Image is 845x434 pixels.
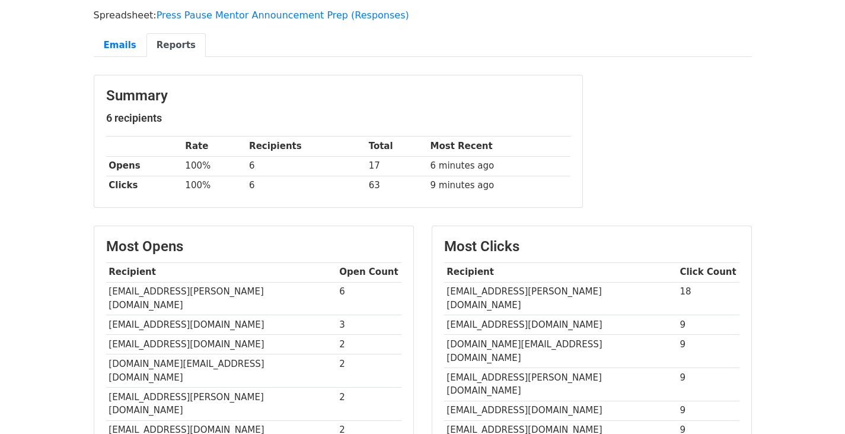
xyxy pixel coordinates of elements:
td: 17 [366,156,428,176]
td: [EMAIL_ADDRESS][PERSON_NAME][DOMAIN_NAME] [444,282,677,315]
td: 2 [337,335,401,354]
td: [EMAIL_ADDRESS][DOMAIN_NAME] [106,315,337,335]
td: [DOMAIN_NAME][EMAIL_ADDRESS][DOMAIN_NAME] [444,335,677,368]
th: Most Recent [428,137,570,156]
td: 3 [337,315,401,335]
td: 63 [366,176,428,195]
td: [EMAIL_ADDRESS][DOMAIN_NAME] [444,401,677,420]
iframe: Chat Widget [786,377,845,434]
th: Recipient [106,262,337,282]
td: 2 [337,354,401,388]
th: Opens [106,156,183,176]
td: 6 minutes ago [428,156,570,176]
h3: Summary [106,87,570,104]
h5: 6 recipients [106,112,570,125]
h3: Most Clicks [444,238,739,255]
td: [EMAIL_ADDRESS][PERSON_NAME][DOMAIN_NAME] [106,388,337,421]
td: [EMAIL_ADDRESS][PERSON_NAME][DOMAIN_NAME] [444,368,677,401]
a: Emails [94,33,146,58]
th: Recipient [444,262,677,282]
a: Reports [146,33,206,58]
td: [EMAIL_ADDRESS][DOMAIN_NAME] [106,335,337,354]
th: Clicks [106,176,183,195]
th: Click Count [677,262,739,282]
td: 18 [677,282,739,315]
td: 9 [677,401,739,420]
th: Recipients [246,137,366,156]
td: 2 [337,388,401,421]
td: 6 [337,282,401,315]
h3: Most Opens [106,238,401,255]
td: 100% [183,156,247,176]
td: 9 [677,335,739,368]
td: 9 minutes ago [428,176,570,195]
td: 9 [677,315,739,335]
th: Total [366,137,428,156]
th: Open Count [337,262,401,282]
td: 9 [677,368,739,401]
th: Rate [183,137,247,156]
td: [DOMAIN_NAME][EMAIL_ADDRESS][DOMAIN_NAME] [106,354,337,388]
td: [EMAIL_ADDRESS][DOMAIN_NAME] [444,315,677,335]
td: 100% [183,176,247,195]
p: Spreadsheet: [94,9,752,21]
a: Press Pause Mentor Announcement Prep (Responses) [157,9,409,21]
td: 6 [246,156,366,176]
td: [EMAIL_ADDRESS][PERSON_NAME][DOMAIN_NAME] [106,282,337,315]
td: 6 [246,176,366,195]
